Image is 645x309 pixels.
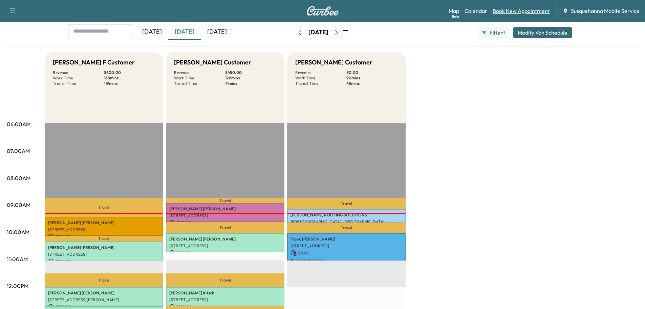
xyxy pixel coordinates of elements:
p: Tiana [PERSON_NAME] [291,236,402,242]
p: Work Time [174,75,225,81]
a: Calendar [465,7,487,15]
span: ● [502,31,503,34]
div: [DATE] [308,28,328,37]
p: Transit Time [295,81,346,86]
p: [PERSON_NAME] [PERSON_NAME] [48,220,160,226]
p: [STREET_ADDRESS] [169,297,281,303]
p: $ 0.00 [346,70,397,75]
p: Revenue [295,70,346,75]
img: Curbee Logo [306,6,339,16]
p: Travel [45,198,163,217]
p: Transit Time [174,81,225,86]
p: 168 mins [104,75,155,81]
p: $ 450.00 [225,70,276,75]
span: 1 [503,30,505,35]
p: Travel [166,198,284,203]
p: Transit Time [53,81,104,86]
p: $ 150.00 [169,250,281,256]
p: 12:00PM [7,282,28,290]
p: 10:02 am - 11:02 am [291,257,402,263]
h5: [PERSON_NAME] F Customer [53,58,135,67]
div: [DATE] [201,24,233,40]
p: [PERSON_NAME] [PERSON_NAME] [48,245,160,250]
p: Work Time [295,75,346,81]
p: Travel [45,273,163,287]
a: MapBeta [449,7,459,15]
p: [STREET_ADDRESS] [169,213,281,218]
p: 48 mins [346,81,397,86]
p: Travel [287,223,406,233]
p: 90 mins [346,75,397,81]
h5: [PERSON_NAME] Customer [174,58,251,67]
p: 71 mins [225,81,276,86]
button: Filter●1 [478,27,508,38]
p: [STREET_ADDRESS] [169,243,281,249]
p: Travel [45,236,163,241]
p: [PERSON_NAME] Kitsch [169,290,281,296]
p: 07:00AM [7,147,30,155]
p: [PERSON_NAME] [PERSON_NAME] [48,290,160,296]
p: Revenue [174,70,225,75]
a: Book New Appointment [493,7,550,15]
button: Modify Van Schedule [513,27,572,38]
p: 1805 [GEOGRAPHIC_DATA], [GEOGRAPHIC_DATA] [291,219,402,225]
p: [STREET_ADDRESS][PERSON_NAME] [48,297,160,303]
p: [STREET_ADDRESS] [291,243,402,249]
p: $ 600.00 [104,70,155,75]
p: 11:00AM [7,255,28,263]
p: [PERSON_NAME] [PERSON_NAME] [169,206,281,212]
p: Work Time [53,75,104,81]
span: Filter [490,28,502,37]
p: 09:00AM [7,201,30,209]
p: 06:00AM [7,120,30,128]
span: Susquehanna Mobile Service [571,7,640,15]
p: $ 0.00 [291,250,402,256]
p: [STREET_ADDRESS] [48,227,160,232]
div: [DATE] [168,24,201,40]
p: $ 150.00 [169,220,281,226]
div: [DATE] [136,24,168,40]
p: [PERSON_NAME] [PERSON_NAME] [169,236,281,242]
div: Beta [452,14,459,19]
p: 10:00AM [7,228,29,236]
p: Travel [287,198,406,209]
p: [PERSON_NAME] ROOFING SOLUTIONS [291,212,402,218]
p: Travel [166,222,284,233]
p: [STREET_ADDRESS] [48,252,160,257]
p: 126 mins [225,75,276,81]
p: Travel [166,273,284,287]
h5: [PERSON_NAME] Customer [295,58,372,67]
p: $ 150.00 [48,258,160,265]
p: 08:00AM [7,174,30,182]
p: $ 150.00 [48,234,160,240]
p: Revenue [53,70,104,75]
p: 119 mins [104,81,155,86]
